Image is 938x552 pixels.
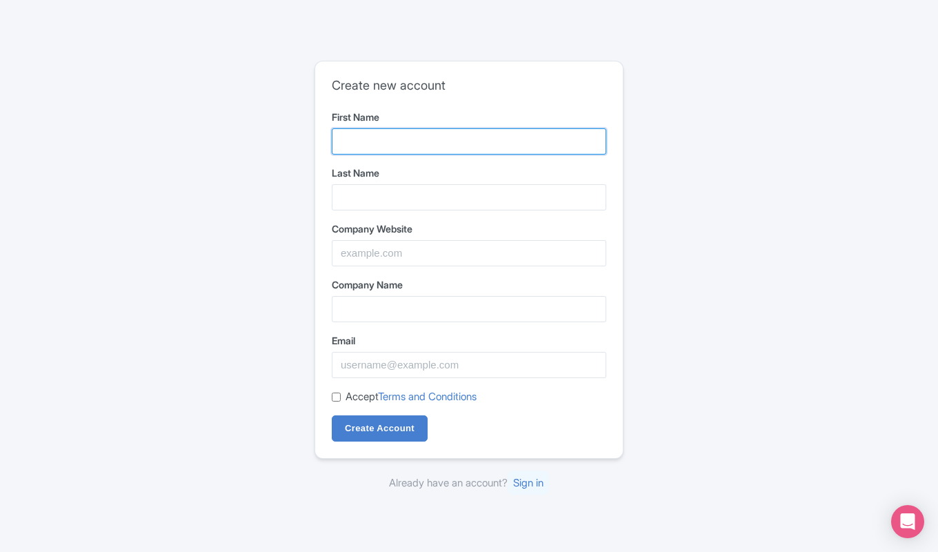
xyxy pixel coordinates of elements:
[346,389,477,405] label: Accept
[332,333,606,348] label: Email
[332,415,428,442] input: Create Account
[332,277,606,292] label: Company Name
[891,505,924,538] div: Open Intercom Messenger
[378,390,477,403] a: Terms and Conditions
[332,352,606,378] input: username@example.com
[332,221,606,236] label: Company Website
[332,110,606,124] label: First Name
[508,471,549,495] a: Sign in
[332,240,606,266] input: example.com
[332,166,606,180] label: Last Name
[332,78,606,93] h2: Create new account
[315,475,623,491] div: Already have an account?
